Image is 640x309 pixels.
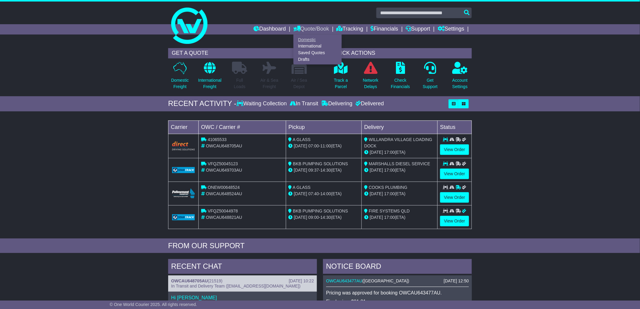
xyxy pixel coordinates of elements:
a: AccountSettings [452,61,468,93]
span: OWCAU648821AU [206,215,242,220]
div: In Transit [288,100,320,107]
div: RECENT CHAT [168,259,317,275]
span: VFQZ50045123 [208,161,238,166]
p: Final price: $21.31. [326,299,469,304]
span: [DATE] [370,168,383,173]
p: Account Settings [452,77,468,90]
div: (ETA) [364,214,435,221]
a: Dashboard [253,24,286,35]
span: OWCAU648705AU [206,143,242,148]
a: Saved Quotes [294,50,341,56]
a: InternationalFreight [198,61,222,93]
p: International Freight [198,77,221,90]
span: WILLANDRA VILLAGE LOADING DOCK [364,137,432,148]
td: OWC / Carrier # [199,120,286,134]
span: [DATE] [370,191,383,196]
a: Tracking [337,24,363,35]
div: Delivering [320,100,354,107]
a: CheckFinancials [391,61,410,93]
span: A GLASS [293,185,311,190]
span: [GEOGRAPHIC_DATA] [364,278,408,283]
p: Air & Sea Freight [260,77,278,90]
td: Status [438,120,472,134]
p: Network Delays [363,77,378,90]
span: [DATE] [294,168,307,173]
div: - (ETA) [289,143,359,149]
span: 09:37 [309,168,319,173]
div: Delivered [354,100,384,107]
a: International [294,43,341,50]
p: Full Loads [232,77,247,90]
div: GET A QUOTE [168,48,311,58]
span: 17:00 [384,150,395,155]
div: [DATE] 10:22 [289,278,314,284]
div: (ETA) [364,191,435,197]
div: (ETA) [364,149,435,156]
a: Quote/Book [293,24,329,35]
span: VFQZ50044978 [208,209,238,213]
span: OWCAU649703AU [206,168,242,173]
span: 14:30 [320,215,331,220]
img: Followmont_Transport.png [172,189,195,199]
span: 09:00 [309,215,319,220]
span: 07:00 [309,143,319,148]
a: OWCAU643477AU [326,278,362,283]
a: NetworkDelays [363,61,379,93]
a: Settings [438,24,464,35]
span: 14:30 [320,168,331,173]
span: 17:00 [384,168,395,173]
span: A GLASS [293,137,311,142]
img: GetCarrierServiceLogo [172,214,195,220]
span: MARSHALLS DIESEL SERVICE [369,161,430,166]
a: View Order [440,216,469,226]
a: View Order [440,169,469,179]
p: Pricing was approved for booking OWCAU643477AU. [326,290,469,296]
p: Track a Parcel [334,77,348,90]
a: Track aParcel [334,61,348,93]
td: Carrier [168,120,199,134]
span: [DATE] [294,191,307,196]
img: GetCarrierServiceLogo [172,167,195,173]
a: View Order [440,144,469,155]
td: Pickup [286,120,362,134]
div: ( ) [326,278,469,284]
span: BKB PUMPING SOLUTIONS [293,209,348,213]
a: Drafts [294,56,341,63]
span: ONEW00648524 [208,185,240,190]
div: - (ETA) [289,214,359,221]
a: DomesticFreight [171,61,189,93]
span: BKB PUMPING SOLUTIONS [293,161,348,166]
div: - (ETA) [289,167,359,173]
div: ( ) [171,278,314,284]
span: 11:00 [320,143,331,148]
a: Support [406,24,430,35]
p: Air / Sea Depot [291,77,307,90]
div: - (ETA) [289,191,359,197]
span: 07:40 [309,191,319,196]
div: NOTICE BOARD [323,259,472,275]
p: Check Financials [391,77,410,90]
div: [DATE] 12:50 [444,278,469,284]
span: 21519 [209,278,221,283]
span: 17:00 [384,191,395,196]
span: [DATE] [370,215,383,220]
a: OWCAU648705AU [171,278,208,283]
a: GetSupport [423,61,438,93]
a: Domestic [294,36,341,43]
div: Waiting Collection [237,100,288,107]
span: 17:00 [384,215,395,220]
div: FROM OUR SUPPORT [168,242,472,250]
img: Direct.png [172,141,195,150]
div: RECENT ACTIVITY - [168,99,237,108]
p: Get Support [423,77,438,90]
td: Delivery [362,120,438,134]
span: [DATE] [294,143,307,148]
a: View Order [440,192,469,203]
div: QUICK ACTIONS [329,48,472,58]
div: (ETA) [364,167,435,173]
span: 14:00 [320,191,331,196]
span: In Transit and Delivery Team ([EMAIL_ADDRESS][DOMAIN_NAME]) [171,284,301,288]
div: Quote/Book [293,35,342,64]
span: 41065533 [208,137,227,142]
span: COOKS PLUMBING [369,185,407,190]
